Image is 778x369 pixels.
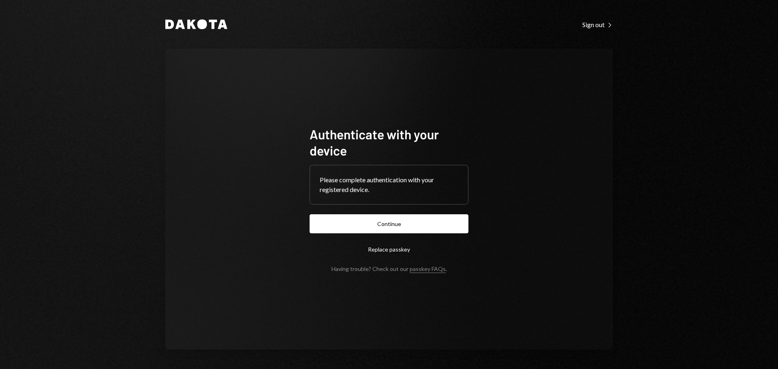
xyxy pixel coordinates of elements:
[331,265,447,272] div: Having trouble? Check out our .
[410,265,446,273] a: passkey FAQs
[582,21,613,29] div: Sign out
[310,126,468,158] h1: Authenticate with your device
[310,240,468,259] button: Replace passkey
[582,20,613,29] a: Sign out
[310,214,468,233] button: Continue
[320,175,458,194] div: Please complete authentication with your registered device.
